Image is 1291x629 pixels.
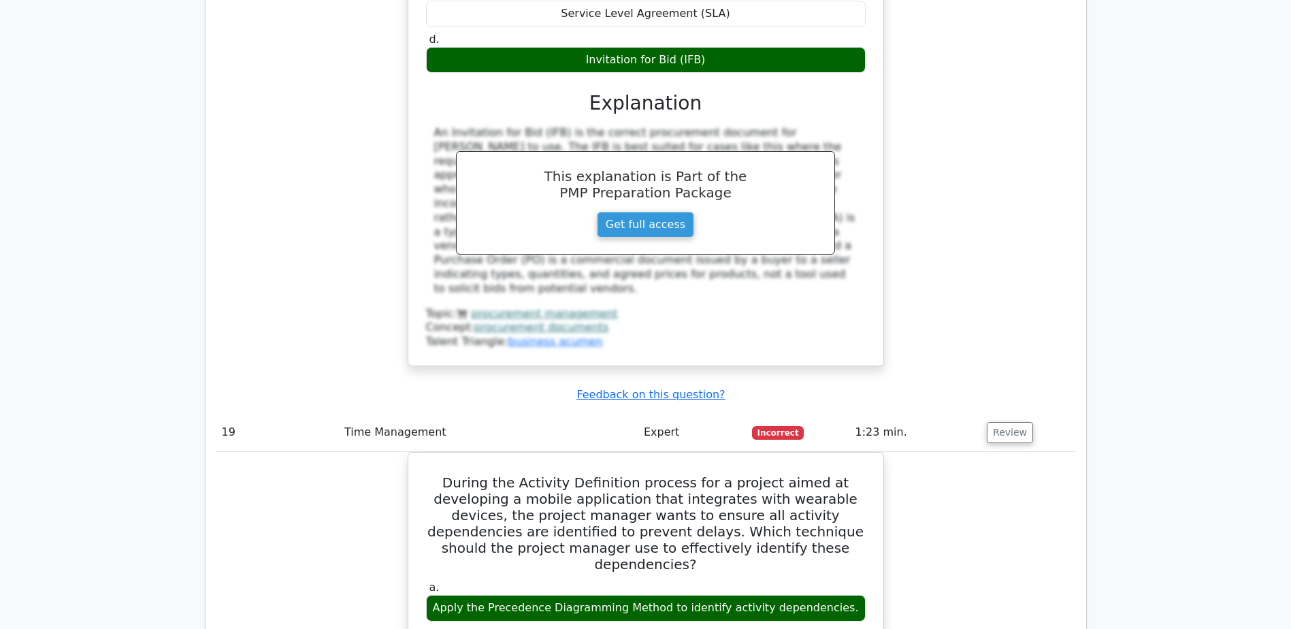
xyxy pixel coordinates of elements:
div: An Invitation for Bid (IFB) is the correct procurement document for [PERSON_NAME] to use. The IFB... [434,126,857,296]
span: a. [429,581,440,594]
div: Topic: [426,307,866,321]
a: Feedback on this question? [576,388,725,401]
a: procurement management [471,307,617,320]
a: Get full access [597,212,694,238]
div: Service Level Agreement (SLA) [426,1,866,27]
a: procurement documents [474,321,608,334]
button: Review [987,422,1033,443]
div: Talent Triangle: [426,307,866,349]
td: 19 [216,413,339,452]
span: d. [429,33,440,46]
h5: During the Activity Definition process for a project aimed at developing a mobile application tha... [425,474,867,572]
td: Expert [638,413,747,452]
h3: Explanation [434,92,857,115]
td: 1:23 min. [849,413,981,452]
div: Concept: [426,321,866,335]
div: Apply the Precedence Diagramming Method to identify activity dependencies. [426,595,866,622]
span: Incorrect [752,426,804,440]
a: business acumen [508,335,602,348]
td: Time Management [339,413,638,452]
div: Invitation for Bid (IFB) [426,47,866,74]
